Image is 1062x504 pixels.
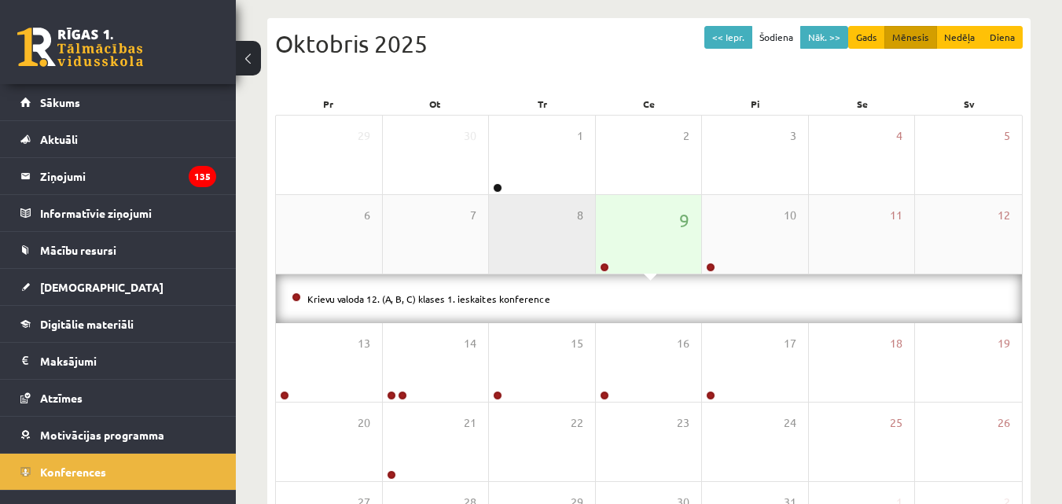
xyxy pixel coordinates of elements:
[751,26,801,49] button: Šodiena
[916,93,1023,115] div: Sv
[20,417,216,453] a: Motivācijas programma
[596,93,703,115] div: Ce
[702,93,809,115] div: Pi
[40,465,106,479] span: Konferences
[40,95,80,109] span: Sākums
[998,207,1010,224] span: 12
[998,414,1010,432] span: 26
[577,207,583,224] span: 8
[20,195,216,231] a: Informatīvie ziņojumi
[20,454,216,490] a: Konferences
[40,317,134,331] span: Digitālie materiāli
[40,132,78,146] span: Aktuāli
[679,207,689,234] span: 9
[884,26,937,49] button: Mēnesis
[896,127,902,145] span: 4
[890,414,902,432] span: 25
[848,26,885,49] button: Gads
[40,243,116,257] span: Mācību resursi
[382,93,489,115] div: Ot
[307,292,550,305] a: Krievu valoda 12. (A, B, C) klases 1. ieskaites konference
[784,207,796,224] span: 10
[358,335,370,352] span: 13
[20,84,216,120] a: Sākums
[275,93,382,115] div: Pr
[998,335,1010,352] span: 19
[364,207,370,224] span: 6
[784,414,796,432] span: 24
[890,335,902,352] span: 18
[464,414,476,432] span: 21
[358,127,370,145] span: 29
[40,391,83,405] span: Atzīmes
[20,158,216,194] a: Ziņojumi135
[677,335,689,352] span: 16
[936,26,983,49] button: Nedēļa
[40,195,216,231] legend: Informatīvie ziņojumi
[800,26,848,49] button: Nāk. >>
[571,414,583,432] span: 22
[40,280,164,294] span: [DEMOGRAPHIC_DATA]
[20,269,216,305] a: [DEMOGRAPHIC_DATA]
[1004,127,1010,145] span: 5
[464,335,476,352] span: 14
[683,127,689,145] span: 2
[358,414,370,432] span: 20
[464,127,476,145] span: 30
[40,343,216,379] legend: Maksājumi
[704,26,752,49] button: << Iepr.
[784,335,796,352] span: 17
[20,380,216,416] a: Atzīmes
[189,166,216,187] i: 135
[577,127,583,145] span: 1
[470,207,476,224] span: 7
[890,207,902,224] span: 11
[40,428,164,442] span: Motivācijas programma
[17,28,143,67] a: Rīgas 1. Tālmācības vidusskola
[489,93,596,115] div: Tr
[677,414,689,432] span: 23
[20,343,216,379] a: Maksājumi
[20,121,216,157] a: Aktuāli
[809,93,916,115] div: Se
[20,306,216,342] a: Digitālie materiāli
[982,26,1023,49] button: Diena
[790,127,796,145] span: 3
[40,158,216,194] legend: Ziņojumi
[20,232,216,268] a: Mācību resursi
[275,26,1023,61] div: Oktobris 2025
[571,335,583,352] span: 15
